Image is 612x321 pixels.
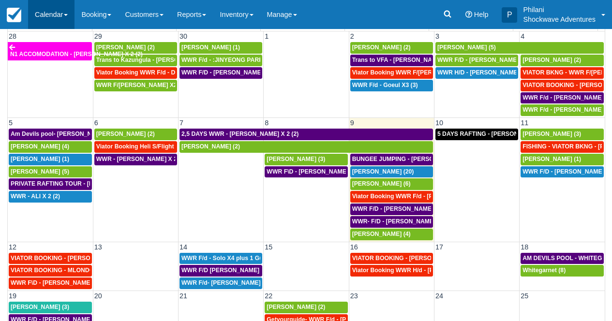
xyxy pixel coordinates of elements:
span: 28 [8,32,17,40]
span: WWR F/d- [PERSON_NAME] Group X 30 (30) [181,279,306,286]
span: 5 [8,119,14,127]
span: 4 [520,32,525,40]
a: [PERSON_NAME] (20) [350,166,433,178]
span: [PERSON_NAME] (2) [267,304,325,310]
span: 24 [434,292,444,300]
img: checkfront-main-nav-mini-logo.png [7,8,21,22]
span: [PERSON_NAME] (2) [522,57,581,63]
span: PRIVATE RAFTING TOUR - [PERSON_NAME] X 5 (5) [11,180,156,187]
span: Mon [127,22,141,30]
span: Thu [380,22,393,30]
a: [PERSON_NAME] (3) [265,154,347,165]
span: Wed [295,22,310,30]
span: [PERSON_NAME] (2) [96,131,155,137]
a: WWR F\D - [PERSON_NAME] X 3 (3) [265,166,347,178]
span: 21 [179,292,188,300]
span: [PERSON_NAME] (1) [522,156,581,162]
a: WWR F/D - [PERSON_NAME] X 4 (4) [350,204,433,215]
span: 7 [179,119,184,127]
span: 14 [179,243,188,251]
a: [PERSON_NAME] (4) [9,141,92,153]
a: 5 DAYS RAFTING - [PERSON_NAME] X 2 (4) [435,129,518,140]
a: [PERSON_NAME] (1) [521,154,604,165]
a: VIATOR BOOKING - [PERSON_NAME] X 4 (4) [350,253,433,264]
span: Am Devils pool- [PERSON_NAME] X 2 (2) [11,131,126,137]
a: [PERSON_NAME] (1) [9,154,92,165]
span: WWR H/D - [PERSON_NAME] 5 (5) [437,69,533,76]
span: WWR F/[PERSON_NAME] X2 (2) [96,82,186,88]
a: VIATOR BOOKING - [PERSON_NAME] 2 (2) [9,253,92,264]
a: Viator Booking WWR F/[PERSON_NAME] X 2 (2) [350,67,433,79]
span: Viator Booking WWR F/[PERSON_NAME] X 2 (2) [352,69,487,76]
a: [PERSON_NAME] (2) [179,141,433,153]
a: WWR F/d - Solo X4 plus 1 Guide (4) [179,253,262,264]
a: [PERSON_NAME] (2) [94,42,177,54]
span: 6 [93,119,99,127]
a: [PERSON_NAME] (4) [350,229,433,240]
a: [PERSON_NAME] (2) [94,129,177,140]
span: WWR F/D - [PERSON_NAME] X 4 (4) [352,205,453,212]
span: 23 [349,292,359,300]
span: [PERSON_NAME] (5) [437,44,496,51]
a: Viator Booking WWR F/d - Duty [PERSON_NAME] 2 (2) [94,67,177,79]
span: WWR F\D - [PERSON_NAME] X 3 (3) [267,168,368,175]
span: [PERSON_NAME] (2) [96,44,155,51]
a: [PERSON_NAME] (2) [350,42,433,54]
span: 2,5 DAYS WWR - [PERSON_NAME] X 2 (2) [181,131,299,137]
span: Trans to VFA - [PERSON_NAME] X 2 (2) [352,57,463,63]
a: WWR F/D - [PERSON_NAME] X1 (1) [521,166,604,178]
a: WWR F/d- [PERSON_NAME] Group X 30 (30) [179,277,262,289]
span: [PERSON_NAME] (20) [352,168,414,175]
span: WWR- F/D - [PERSON_NAME] 2 (2) [352,218,449,225]
a: AM DEVILS POOL - WHITEGARNET X4 (4) [521,253,604,264]
a: Whitegarnet (8) [521,265,604,277]
div: P [502,7,517,23]
span: WWR - [PERSON_NAME] X 2 (2) [96,156,186,162]
span: WWR F/D [PERSON_NAME] [PERSON_NAME] GROVVE X2 (1) [181,267,356,274]
a: WWR F/D [PERSON_NAME] [PERSON_NAME] GROVVE X2 (1) [179,265,262,277]
span: 25 [520,292,529,300]
span: WWR F/d - Goeul X3 (3) [352,82,418,88]
span: [PERSON_NAME] (1) [181,44,240,51]
span: 30 [179,32,188,40]
a: PRIVATE RAFTING TOUR - [PERSON_NAME] X 5 (5) [9,178,92,190]
p: Philani [523,5,596,15]
span: 13 [93,243,103,251]
a: WWR - ALI X 2 (2) [9,191,92,203]
span: [PERSON_NAME] (5) [11,168,69,175]
span: 18 [520,243,529,251]
span: VIATOR BOOKING - [PERSON_NAME] 2 (2) [11,255,131,262]
a: VIATOR BOOKING - MLONDOLOZI MAHLENGENI X 4 (4) [9,265,92,277]
span: WWR F\D - [PERSON_NAME] 2 (2) [11,279,106,286]
span: [PERSON_NAME] (4) [11,143,69,150]
span: 9 [349,119,355,127]
span: VIATOR BOOKING - MLONDOLOZI MAHLENGENI X 4 (4) [11,267,168,274]
span: [PERSON_NAME] (2) [181,143,240,150]
a: N1 ACCOMODATION - [PERSON_NAME] X 2 (2) [8,42,92,60]
a: [PERSON_NAME] (5) [435,42,604,54]
span: 15 [264,243,273,251]
a: [PERSON_NAME] (5) [9,166,92,178]
a: WWR F/d - [PERSON_NAME] (1) [521,104,604,116]
span: [PERSON_NAME] (3) [267,156,325,162]
span: 12 [8,243,17,251]
a: WWR F/d - Goeul X3 (3) [350,80,433,91]
a: 2,5 DAYS WWR - [PERSON_NAME] X 2 (2) [179,129,433,140]
a: [PERSON_NAME] (2) [521,55,604,66]
span: 1 [264,32,269,40]
a: Trans to VFA - [PERSON_NAME] X 2 (2) [350,55,433,66]
span: 19 [8,292,17,300]
span: [PERSON_NAME] (4) [352,231,411,237]
span: 10 [434,119,444,127]
span: 16 [349,243,359,251]
span: Viator Booking Heli S/Flight - [PERSON_NAME] X 1 (1) [96,143,249,150]
a: Viator Booking WWR F/d - [PERSON_NAME] [PERSON_NAME] X2 (2) [350,191,433,203]
span: WWR - ALI X 2 (2) [11,193,60,200]
a: WWR F/d - [PERSON_NAME] X 2 (2) [521,92,604,104]
span: WWR F/D - [PERSON_NAME] X 1 (1) [181,69,283,76]
a: WWR F/[PERSON_NAME] X2 (2) [94,80,177,91]
a: [PERSON_NAME] (3) [9,302,92,313]
span: Help [474,11,489,18]
span: 17 [434,243,444,251]
span: [PERSON_NAME] (1) [11,156,69,162]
